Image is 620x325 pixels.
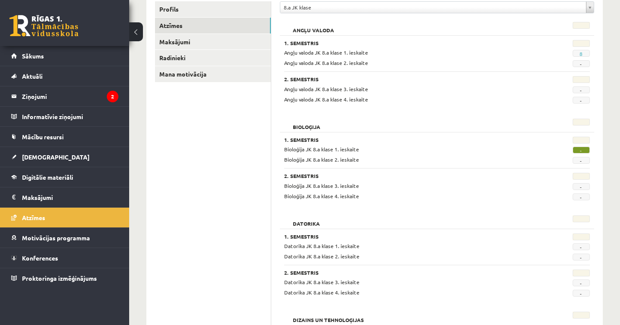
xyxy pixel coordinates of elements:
legend: Informatīvie ziņojumi [22,107,118,126]
span: Angļu valoda JK 8.a klase 2. ieskaite [284,59,368,66]
a: Konferences [11,248,118,268]
a: Mana motivācija [155,66,271,82]
span: Datorika JK 8.a klase 1. ieskaite [284,242,360,249]
legend: Ziņojumi [22,86,118,106]
span: Angļu valoda JK 8.a klase 1. ieskaite [284,49,368,56]
span: Angļu valoda JK 8.a klase 4. ieskaite [284,96,368,103]
a: [DEMOGRAPHIC_DATA] [11,147,118,167]
span: Aktuāli [22,72,43,80]
span: Digitālie materiāli [22,173,73,181]
span: - [573,86,590,93]
a: Rīgas 1. Tālmācības vidusskola [9,15,78,37]
h3: 1. Semestris [284,137,537,143]
span: Mācību resursi [22,133,64,141]
span: - [573,97,590,104]
span: - [573,279,590,286]
a: 8.a JK klase [280,2,594,13]
span: Angļu valoda JK 8.a klase 3. ieskaite [284,86,368,92]
a: Proktoringa izmēģinājums [11,268,118,288]
a: Sākums [11,46,118,66]
span: Bioloģija JK 8.a klase 2. ieskaite [284,156,359,163]
i: 2 [107,91,118,102]
span: Bioloģija JK 8.a klase 1. ieskaite [284,146,359,153]
span: Datorika JK 8.a klase 4. ieskaite [284,289,360,296]
span: Bioloģija JK 8.a klase 3. ieskaite [284,182,359,189]
span: - [573,193,590,200]
h3: 2. Semestris [284,76,537,82]
span: - [573,147,590,153]
span: - [573,183,590,190]
a: 8 [580,50,583,57]
a: Radinieki [155,50,271,66]
span: - [573,243,590,250]
h2: Angļu valoda [284,22,343,31]
span: Sākums [22,52,44,60]
h3: 1. Semestris [284,233,537,239]
h2: Dizains un tehnoloģijas [284,312,372,320]
span: Datorika JK 8.a klase 2. ieskaite [284,253,360,260]
span: - [573,290,590,297]
span: Motivācijas programma [22,234,90,242]
span: Proktoringa izmēģinājums [22,274,97,282]
span: - [573,157,590,164]
a: Maksājumi [11,187,118,207]
h2: Datorika [284,215,329,224]
a: Maksājumi [155,34,271,50]
a: Motivācijas programma [11,228,118,248]
span: Atzīmes [22,214,45,221]
a: Mācību resursi [11,127,118,147]
a: Digitālie materiāli [11,167,118,187]
span: Bioloģija JK 8.a klase 4. ieskaite [284,193,359,199]
span: - [573,60,590,67]
a: Informatīvie ziņojumi [11,107,118,126]
h3: 1. Semestris [284,40,537,46]
span: Konferences [22,254,58,262]
span: [DEMOGRAPHIC_DATA] [22,153,90,161]
a: Ziņojumi2 [11,86,118,106]
span: 8.a JK klase [284,2,583,13]
legend: Maksājumi [22,187,118,207]
h3: 2. Semestris [284,173,537,179]
a: Aktuāli [11,66,118,86]
h3: 2. Semestris [284,270,537,276]
a: Atzīmes [155,18,271,34]
a: Profils [155,1,271,17]
span: Datorika JK 8.a klase 3. ieskaite [284,279,360,285]
a: Atzīmes [11,208,118,227]
span: - [573,254,590,261]
h2: Bioloģija [284,119,329,127]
